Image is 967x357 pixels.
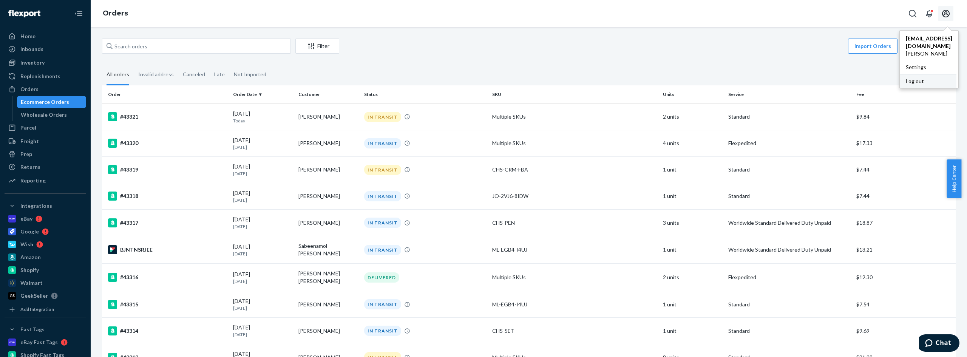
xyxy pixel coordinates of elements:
[233,223,292,230] p: [DATE]
[660,318,725,344] td: 1 unit
[492,166,657,173] div: CHS-CRM-FBA
[900,74,956,88] button: Log out
[102,85,230,104] th: Order
[5,336,86,348] a: eBay Fast Tags
[853,183,956,209] td: $7.44
[20,85,39,93] div: Orders
[20,279,43,287] div: Walmart
[20,32,36,40] div: Home
[728,166,850,173] p: Standard
[492,219,657,227] div: CHS-PEN
[234,65,266,84] div: Not Imported
[853,104,956,130] td: $9.84
[660,156,725,183] td: 1 unit
[660,210,725,236] td: 3 units
[107,65,129,85] div: All orders
[138,65,174,84] div: Invalid address
[364,191,401,201] div: IN TRANSIT
[5,305,86,314] a: Add Integration
[230,85,295,104] th: Order Date
[108,192,227,201] div: #43318
[295,264,361,291] td: [PERSON_NAME] [PERSON_NAME]
[108,112,227,121] div: #43321
[848,39,897,54] button: Import Orders
[21,98,69,106] div: Ecommerce Orders
[5,43,86,55] a: Inbounds
[233,305,292,311] p: [DATE]
[5,30,86,42] a: Home
[728,246,850,253] p: Worldwide Standard Delivered Duty Unpaid
[233,163,292,177] div: [DATE]
[660,104,725,130] td: 2 units
[20,306,54,312] div: Add Integration
[492,246,657,253] div: ML-EGB4-I4UJ
[660,130,725,156] td: 4 units
[5,264,86,276] a: Shopify
[108,273,227,282] div: #43316
[938,6,953,21] button: Open account menu
[20,124,36,131] div: Parcel
[233,170,292,177] p: [DATE]
[20,177,46,184] div: Reporting
[233,250,292,257] p: [DATE]
[728,301,850,308] p: Standard
[492,192,657,200] div: JO-2VJ6-8IDW
[295,291,361,318] td: [PERSON_NAME]
[298,91,358,97] div: Customer
[108,218,227,227] div: #43317
[364,272,399,283] div: DELIVERED
[725,85,853,104] th: Service
[364,165,401,175] div: IN TRANSIT
[853,210,956,236] td: $18.87
[5,213,86,225] a: eBay
[5,122,86,134] a: Parcel
[853,264,956,291] td: $12.30
[5,161,86,173] a: Returns
[233,144,292,150] p: [DATE]
[20,292,48,300] div: GeekSeller
[492,327,657,335] div: CHS-SET
[947,159,961,198] button: Help Center
[728,219,850,227] p: Worldwide Standard Delivered Duty Unpaid
[108,300,227,309] div: #43315
[296,42,339,50] div: Filter
[5,175,86,187] a: Reporting
[20,215,32,223] div: eBay
[20,253,41,261] div: Amazon
[295,156,361,183] td: [PERSON_NAME]
[853,156,956,183] td: $7.44
[905,6,920,21] button: Open Search Box
[20,202,52,210] div: Integrations
[728,113,850,121] p: Standard
[489,85,660,104] th: SKU
[853,130,956,156] td: $17.33
[71,6,86,21] button: Close Navigation
[295,130,361,156] td: [PERSON_NAME]
[20,73,60,80] div: Replenishments
[103,9,128,17] a: Orders
[489,104,660,130] td: Multiple SKUs
[20,138,39,145] div: Freight
[5,135,86,147] a: Freight
[183,65,205,84] div: Canceled
[233,278,292,284] p: [DATE]
[233,189,292,203] div: [DATE]
[233,243,292,257] div: [DATE]
[20,266,39,274] div: Shopify
[295,318,361,344] td: [PERSON_NAME]
[20,45,43,53] div: Inbounds
[233,331,292,338] p: [DATE]
[900,60,958,74] a: Settings
[20,241,33,248] div: Wish
[5,200,86,212] button: Integrations
[853,291,956,318] td: $7.54
[364,299,401,309] div: IN TRANSIT
[97,3,134,25] ol: breadcrumbs
[853,85,956,104] th: Fee
[5,238,86,250] a: Wish
[102,39,291,54] input: Search orders
[20,150,32,158] div: Prep
[728,274,850,281] p: Flexpedited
